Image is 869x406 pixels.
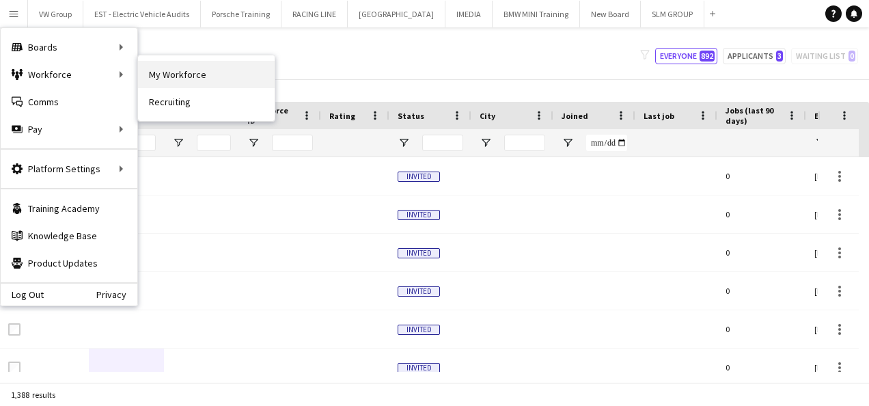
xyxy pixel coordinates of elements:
button: Applicants3 [723,48,786,64]
div: 0 [717,157,806,195]
a: My Workforce [138,61,275,88]
div: 0 [717,195,806,233]
span: Last job [644,111,674,121]
button: New Board [580,1,641,27]
button: Open Filter Menu [247,137,260,149]
input: Row Selection is disabled for this row (unchecked) [8,362,20,374]
button: Open Filter Menu [562,137,574,149]
button: RACING LINE [281,1,348,27]
div: Boards [1,33,137,61]
input: First Name Filter Input [122,135,156,151]
span: Jobs (last 90 days) [726,105,782,126]
div: 0 [717,349,806,386]
span: City [480,111,495,121]
input: Row Selection is disabled for this row (unchecked) [8,323,20,336]
button: Open Filter Menu [398,137,410,149]
span: Email [814,111,836,121]
span: 892 [700,51,715,62]
div: Workforce [1,61,137,88]
button: Open Filter Menu [480,137,492,149]
span: Status [398,111,424,121]
button: VW Group [28,1,83,27]
button: Porsche Training [201,1,281,27]
a: Training Academy [1,195,137,222]
input: Joined Filter Input [586,135,627,151]
div: 0 [717,234,806,271]
a: Privacy [96,289,137,300]
a: Knowledge Base [1,222,137,249]
span: Invited [398,210,440,220]
div: Platform Settings [1,155,137,182]
a: Recruiting [138,88,275,116]
input: Workforce ID Filter Input [272,135,313,151]
button: Open Filter Menu [172,137,184,149]
span: Invited [398,286,440,297]
span: 3 [776,51,783,62]
a: Product Updates [1,249,137,277]
button: IMEDIA [445,1,493,27]
button: Open Filter Menu [814,137,827,149]
button: Everyone892 [655,48,717,64]
input: Status Filter Input [422,135,463,151]
a: Log Out [1,289,44,300]
button: [GEOGRAPHIC_DATA] [348,1,445,27]
span: Joined [562,111,588,121]
span: Rating [329,111,355,121]
span: Invited [398,248,440,258]
div: 0 [717,310,806,348]
div: Pay [1,116,137,143]
span: Invited [398,172,440,182]
button: EST - Electric Vehicle Audits [83,1,201,27]
a: Comms [1,88,137,116]
button: SLM GROUP [641,1,704,27]
span: Invited [398,325,440,335]
button: BMW MINI Training [493,1,580,27]
input: Last Name Filter Input [197,135,231,151]
input: City Filter Input [504,135,545,151]
div: 0 [717,272,806,310]
span: Invited [398,363,440,373]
